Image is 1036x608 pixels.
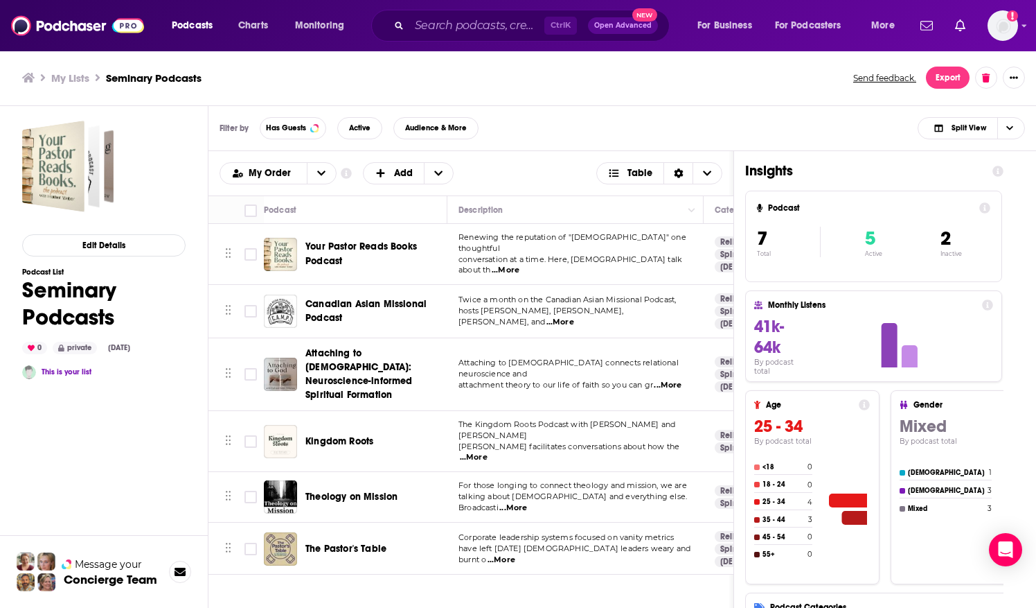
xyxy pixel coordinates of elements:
[224,364,233,385] button: Move
[766,15,861,37] button: open menu
[220,123,249,133] h3: Filter by
[458,380,653,390] span: attachment theory to our life of faith so you can gr
[220,168,307,178] button: open menu
[715,485,757,496] a: Religion
[865,250,882,257] p: Active
[244,305,257,318] span: Toggle select row
[715,442,768,453] a: Spirituality
[264,358,297,391] img: Attaching to God: Neuroscience-informed Spiritual Formation
[458,295,676,304] span: Twice a month on the Canadian Asian Missional Podcast,
[499,503,527,514] span: ...More
[264,295,297,328] a: Canadian Asian Missional Podcast
[305,240,443,268] a: Your Pastor Reads Books Podcast
[42,367,91,376] a: This is your list
[988,10,1018,41] img: User Profile
[861,15,912,37] button: open menu
[305,347,443,402] a: Attaching to [DEMOGRAPHIC_DATA]: Neuroscience-informed Spiritual Formation
[458,492,687,512] span: talking about [DEMOGRAPHIC_DATA] and everything else. Broadcasti
[663,163,693,184] div: Sort Direction
[305,241,417,266] span: Your Pastor Reads Books Podcast
[458,419,675,440] span: The Kingdom Roots Podcast with [PERSON_NAME] and [PERSON_NAME]
[715,261,816,272] a: [DEMOGRAPHIC_DATA]
[715,249,768,260] a: Spirituality
[22,268,186,277] h3: Podcast List
[1007,10,1018,21] svg: Add a profile image
[22,365,36,379] img: Shelley Bacote
[51,71,89,85] a: My Lists
[546,317,574,328] span: ...More
[588,17,658,34] button: Open AdvancedNew
[22,277,186,331] h1: Seminary Podcasts
[162,15,231,37] button: open menu
[715,356,757,367] a: Religion
[594,22,652,29] span: Open Advanced
[807,550,812,559] h4: 0
[305,543,386,555] span: The Pastor's Table
[988,486,992,495] h4: 3
[492,265,519,276] span: ...More
[754,316,784,358] span: 41k-64k
[940,227,951,250] span: 2
[349,124,370,132] span: Active
[715,556,816,567] a: [DEMOGRAPHIC_DATA]
[264,480,297,514] img: Theology on Mission
[224,487,233,507] button: Move
[238,16,268,35] span: Charts
[37,553,55,571] img: Jules Profile
[384,10,683,42] div: Search podcasts, credits, & more...
[715,498,768,509] a: Spirituality
[172,16,213,35] span: Podcasts
[220,162,337,184] h2: Choose List sort
[915,14,938,37] a: Show notifications dropdown
[264,532,297,566] img: The Pastor's Table
[988,10,1018,41] button: Show profile menu
[11,12,144,39] img: Podchaser - Follow, Share and Rate Podcasts
[295,16,344,35] span: Monitoring
[17,573,35,591] img: Jon Profile
[807,462,812,471] h4: 0
[224,301,233,322] button: Move
[766,400,853,410] h4: Age
[458,232,686,253] span: Renewing the reputation of "[DEMOGRAPHIC_DATA]" one thoughtful
[244,248,257,261] span: Toggle select row
[754,437,870,446] h4: By podcast total
[1003,67,1025,89] button: Show More Button
[260,117,326,139] button: Has Guests
[264,238,297,271] img: Your Pastor Reads Books Podcast
[249,168,296,178] span: My Order
[807,532,812,541] h4: 0
[745,162,981,180] h1: Insights
[988,504,992,513] h4: 3
[22,342,47,354] div: 0
[488,555,515,566] span: ...More
[654,380,681,391] span: ...More
[768,300,976,310] h4: Monthly Listens
[596,162,723,184] button: Choose View
[244,491,257,503] span: Toggle select row
[305,297,443,325] a: Canadian Asian Missional Podcast
[341,167,352,180] a: Show additional information
[244,543,257,555] span: Toggle select row
[363,162,454,184] button: + Add
[244,435,257,448] span: Toggle select row
[715,306,768,317] a: Spirituality
[458,532,674,542] span: Corporate leadership systems focused on vanity metrics
[394,168,413,178] span: Add
[37,573,55,591] img: Barbara Profile
[305,435,373,449] a: Kingdom Roots
[458,254,682,275] span: conversation at a time. Here, [DEMOGRAPHIC_DATA] talk about th
[264,425,297,458] a: Kingdom Roots
[715,369,768,380] a: Spirituality
[75,557,142,571] span: Message your
[22,121,114,212] span: Seminary Podcasts
[908,487,985,495] h4: [DEMOGRAPHIC_DATA]
[762,516,805,524] h4: 35 - 44
[988,10,1018,41] span: Logged in as ShellB
[754,358,811,376] h4: By podcast total
[908,469,986,477] h4: [DEMOGRAPHIC_DATA]
[307,163,336,184] button: open menu
[697,16,752,35] span: For Business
